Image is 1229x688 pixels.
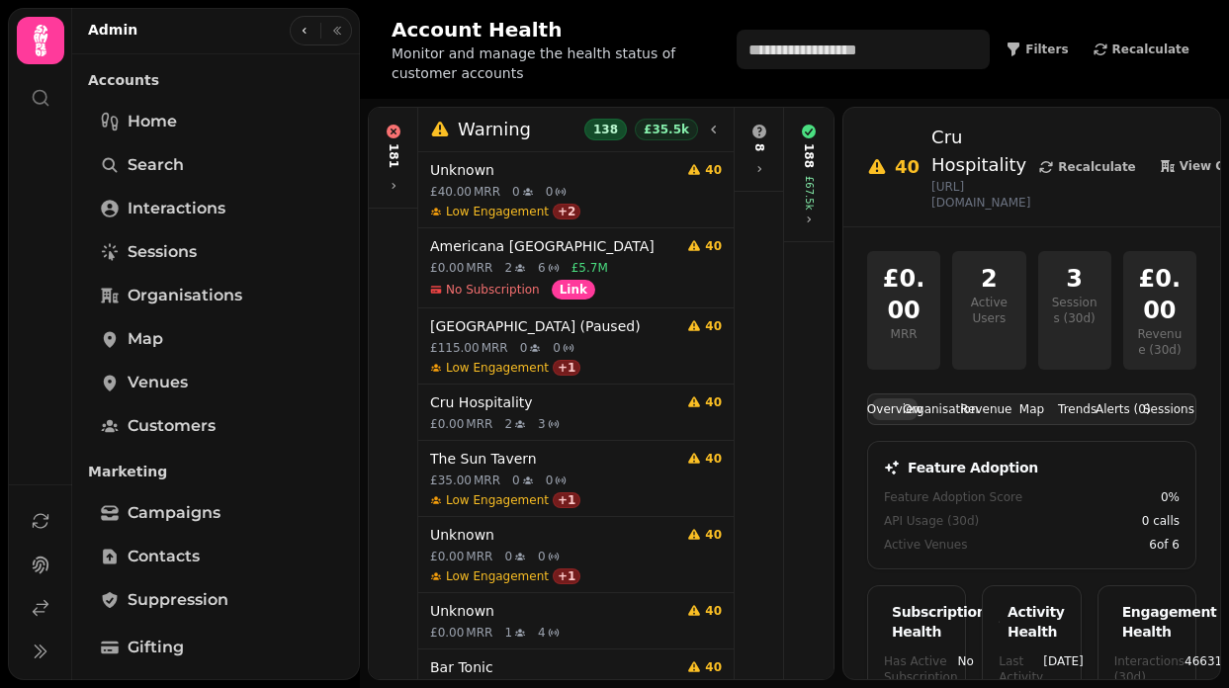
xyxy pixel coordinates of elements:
a: Map [88,319,344,359]
span: 40 [705,451,722,467]
span: £0.00 [430,549,464,564]
button: Link [552,280,595,300]
span: 40 [705,238,722,254]
h4: Americana [GEOGRAPHIC_DATA] [430,236,679,256]
h4: Bar Tonic [430,657,679,677]
a: Interactions [88,189,344,228]
span: API Usage (30d) [884,513,979,529]
span: Customers [128,414,216,438]
span: MRR [474,184,500,200]
div: + 1 [553,568,580,584]
span: Home [128,110,177,133]
span: Low Engagement [446,360,549,376]
span: £5.7M [571,260,608,276]
div: + 2 [553,204,580,219]
span: Search [128,153,184,177]
span: Low Engagement [446,204,549,219]
a: Sessions [88,232,344,272]
div: £67.5k [802,176,817,210]
a: Customers [88,406,344,446]
div: Engagement Health [1114,602,1180,642]
span: 0 [538,549,546,564]
div: Activity Health [999,602,1064,642]
span: Active Venues [884,537,967,553]
div: Unknown40£40.00MRR00Low Engagement+2 [418,152,734,228]
dd: No [958,653,974,685]
div: The Sun Tavern40£35.00MRR00Low Engagement+1 [418,441,734,517]
button: Recalculate [1085,38,1197,61]
span: Map [128,327,163,351]
a: Home [88,102,344,141]
span: MRR [466,625,492,641]
span: 3 [538,416,546,432]
span: Sessions [128,240,197,264]
span: 40 [705,603,722,619]
span: 40 [705,318,722,334]
p: Sessions (30d) [1050,295,1099,326]
h4: The Sun Tavern [430,449,679,469]
div: Unknown40£0.00MRR00Low Engagement+1 [418,517,734,593]
a: Contacts [88,537,344,576]
span: 4 [538,625,546,641]
h3: Warning [458,116,531,143]
p: 2 [964,263,1013,295]
div: Unknown40£0.00MRR14 [418,593,734,649]
h2: Account Health [392,16,721,43]
h4: Unknown [430,525,679,545]
button: Revenue [963,398,1009,420]
div: 188 [801,143,817,168]
button: Overview [872,398,918,420]
span: Venues [128,371,188,394]
p: £0.00 [879,263,928,326]
span: Low Engagement [446,568,549,584]
span: 0 [512,473,520,488]
span: MRR [482,340,508,356]
p: 3 [1050,263,1099,295]
div: Cru Hospitality40£0.00MRR23 [418,385,734,441]
span: Recalculate [1058,161,1135,173]
a: Venues [88,363,344,402]
p: [URL][DOMAIN_NAME] [931,179,1030,211]
button: Sessions [1146,398,1191,420]
span: 40 [705,162,722,178]
span: 0 [553,340,561,356]
div: + 1 [553,360,580,376]
button: Map [1009,398,1054,420]
a: Search [88,145,344,185]
span: 2 [504,416,512,432]
p: Active Users [964,295,1013,326]
p: Revenue (30d) [1135,326,1185,358]
span: Campaigns [128,501,220,525]
span: MRR [474,473,500,488]
h3: Cru Hospitality [931,124,1030,179]
div: £35.5k [635,119,698,140]
span: £0.00 [430,416,464,432]
span: Recalculate [1112,43,1189,55]
button: Filters [998,38,1076,61]
dd: [DATE] [1043,653,1084,685]
p: Accounts [88,62,344,98]
div: 138 [584,119,627,140]
span: 0 [520,340,528,356]
span: 0 calls [1142,513,1180,529]
span: Feature Adoption Score [884,489,1022,505]
span: 0 [512,184,520,200]
p: MRR [879,326,928,342]
span: Low Engagement [446,492,549,508]
span: £40.00 [430,184,472,200]
span: No Subscription [446,282,540,298]
p: £0.00 [1135,263,1185,326]
p: Marketing [88,454,344,489]
span: MRR [466,260,492,276]
span: Interactions [128,197,225,220]
a: Suppression [88,580,344,620]
span: 6 of 6 [1149,537,1180,553]
span: 40 [705,659,722,675]
h4: Unknown [430,160,679,180]
span: £0.00 [430,260,464,276]
div: 181 [386,143,401,168]
dt: Interactions (30d) [1114,653,1185,685]
span: £35.00 [430,473,472,488]
span: 0 % [1161,489,1180,505]
h4: [GEOGRAPHIC_DATA] (Paused) [430,316,679,336]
